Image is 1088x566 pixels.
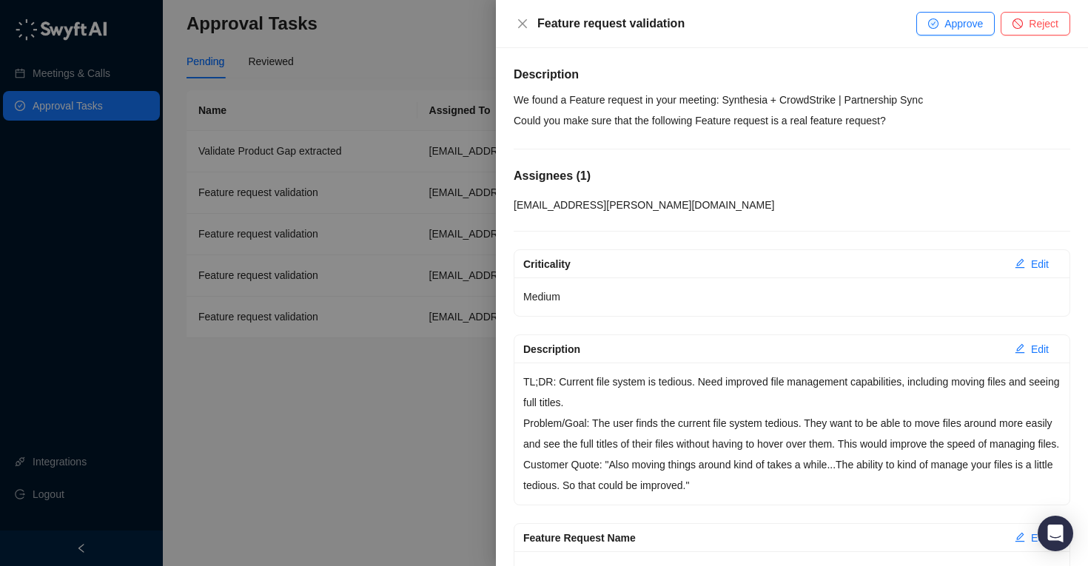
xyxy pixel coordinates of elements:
[517,18,528,30] span: close
[1001,12,1070,36] button: Reject
[916,12,995,36] button: Approve
[1029,16,1058,32] span: Reject
[514,66,1070,84] h5: Description
[523,413,1061,454] p: Problem/Goal: The user finds the current file system tedious. They want to be able to move files ...
[944,16,983,32] span: Approve
[928,18,938,29] span: check-circle
[514,15,531,33] button: Close
[523,286,1061,307] p: Medium
[523,454,1061,496] p: Customer Quote: "Also moving things around kind of takes a while...The ability to kind of manage ...
[1031,341,1049,357] span: Edit
[537,15,916,33] div: Feature request validation
[1031,530,1049,546] span: Edit
[1015,343,1025,354] span: edit
[1015,258,1025,269] span: edit
[1003,337,1061,361] button: Edit
[1003,526,1061,550] button: Edit
[514,90,1070,131] p: We found a Feature request in your meeting: Synthesia + CrowdStrike | Partnership Sync Could you ...
[1013,18,1023,29] span: stop
[523,256,1003,272] div: Criticality
[523,371,1061,413] p: TL;DR: Current file system is tedious. Need improved file management capabilities, including movi...
[1003,252,1061,276] button: Edit
[514,167,1070,185] h5: Assignees ( 1 )
[523,530,1003,546] div: Feature Request Name
[1038,516,1073,551] div: Open Intercom Messenger
[1031,256,1049,272] span: Edit
[514,199,774,211] span: [EMAIL_ADDRESS][PERSON_NAME][DOMAIN_NAME]
[523,341,1003,357] div: Description
[1015,532,1025,542] span: edit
